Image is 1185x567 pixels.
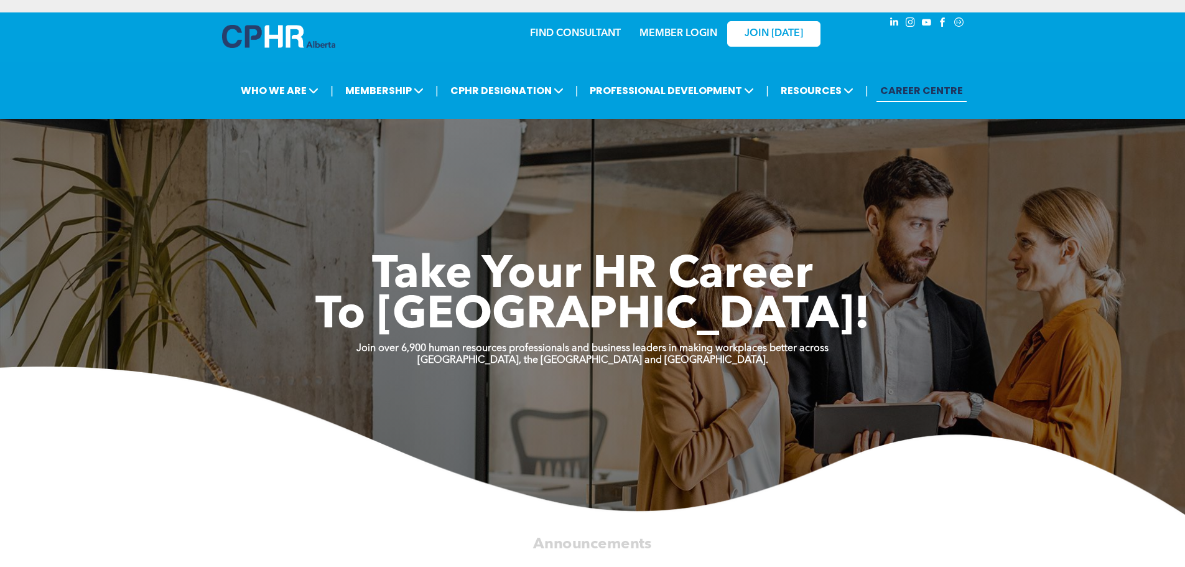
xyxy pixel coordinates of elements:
li: | [330,78,333,103]
span: JOIN [DATE] [745,28,803,40]
a: CAREER CENTRE [876,79,967,102]
span: RESOURCES [777,79,857,102]
li: | [575,78,579,103]
li: | [766,78,769,103]
a: youtube [920,16,934,32]
a: MEMBER LOGIN [639,29,717,39]
span: MEMBERSHIP [342,79,427,102]
span: PROFESSIONAL DEVELOPMENT [586,79,758,102]
a: facebook [936,16,950,32]
a: linkedin [888,16,901,32]
span: Announcements [533,537,651,551]
strong: Join over 6,900 human resources professionals and business leaders in making workplaces better ac... [356,344,829,354]
span: CPHR DESIGNATION [447,79,567,102]
span: Take Your HR Career [372,253,813,298]
strong: [GEOGRAPHIC_DATA], the [GEOGRAPHIC_DATA] and [GEOGRAPHIC_DATA]. [417,355,768,365]
img: A blue and white logo for cp alberta [222,25,335,48]
a: instagram [904,16,918,32]
li: | [865,78,868,103]
a: FIND CONSULTANT [530,29,621,39]
a: JOIN [DATE] [727,21,820,47]
a: Social network [952,16,966,32]
span: To [GEOGRAPHIC_DATA]! [315,294,870,339]
li: | [435,78,439,103]
span: WHO WE ARE [237,79,322,102]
